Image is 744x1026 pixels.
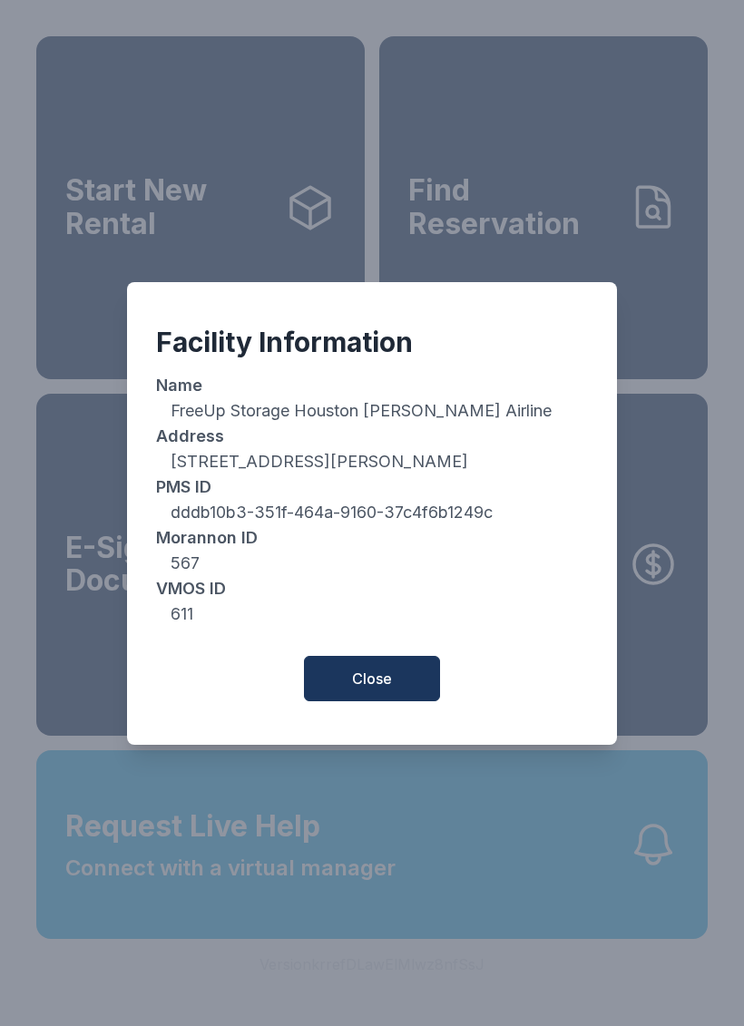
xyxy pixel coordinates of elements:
[156,525,588,551] dt: Morannon ID
[156,601,588,627] dd: 611
[156,398,588,424] dd: FreeUp Storage Houston [PERSON_NAME] Airline
[156,449,588,474] dd: [STREET_ADDRESS][PERSON_NAME]
[156,326,588,358] div: Facility Information
[156,373,588,398] dt: Name
[156,576,588,601] dt: VMOS ID
[156,500,588,525] dd: dddb10b3-351f-464a-9160-37c4f6b1249c
[156,474,588,500] dt: PMS ID
[156,424,588,449] dt: Address
[156,551,588,576] dd: 567
[352,668,392,689] span: Close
